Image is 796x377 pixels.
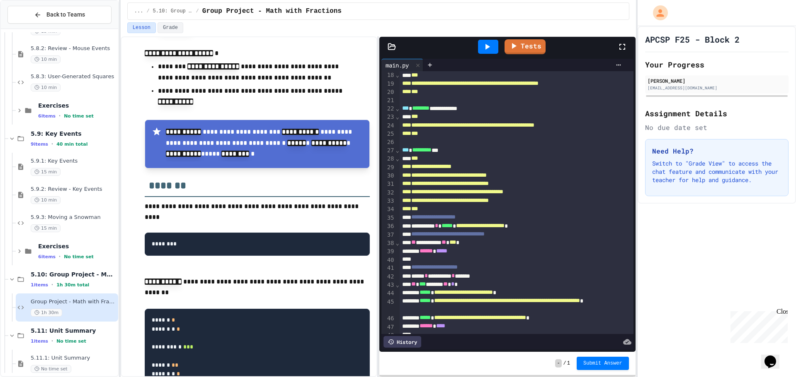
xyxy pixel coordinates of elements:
div: 45 [381,298,395,315]
span: 5.8.2: Review - Mouse Events [31,45,116,52]
div: My Account [644,3,670,22]
span: • [59,253,61,260]
button: Grade [158,22,183,33]
div: 48 [381,331,395,340]
span: Group Project - Math with Fractions [202,6,342,16]
span: 1h 30m [31,309,62,317]
span: 5.9.1: Key Events [31,158,116,165]
div: 38 [381,239,395,247]
span: 15 min [31,224,61,232]
span: Submit Answer [583,360,622,367]
div: 36 [381,222,395,231]
span: 1 [567,360,570,367]
div: 42 [381,273,395,281]
span: 5.11: Unit Summary [31,327,116,334]
div: 34 [381,205,395,214]
div: 26 [381,138,395,146]
span: 5.11.1: Unit Summary [31,355,116,362]
span: • [51,281,53,288]
div: 18 [381,71,395,79]
span: 5.10: Group Project - Math with Fractions [153,8,193,14]
div: main.py [381,59,423,71]
span: 1h 30m total [56,282,89,288]
iframe: chat widget [727,308,788,343]
span: 10 min [31,196,61,204]
div: 19 [381,80,395,88]
span: • [51,338,53,344]
span: No time set [64,113,94,119]
span: 10 min [31,55,61,63]
div: 33 [381,197,395,205]
div: 35 [381,214,395,222]
span: 5.10: Group Project - Math with Fractions [31,271,116,278]
span: ... [134,8,143,14]
span: • [59,113,61,119]
div: 23 [381,113,395,121]
span: 40 min total [56,142,87,147]
span: / [146,8,149,14]
p: Switch to "Grade View" to access the chat feature and communicate with your teacher for help and ... [652,159,781,184]
span: 6 items [38,254,56,259]
span: 1 items [31,339,48,344]
span: Exercises [38,102,116,109]
span: Fold line [396,72,400,78]
div: 46 [381,315,395,323]
button: Submit Answer [577,357,629,370]
div: 22 [381,105,395,113]
span: 15 min [31,168,61,176]
div: 44 [381,289,395,298]
div: 25 [381,130,395,138]
span: No time set [31,365,71,373]
div: 40 [381,256,395,264]
div: 27 [381,146,395,155]
span: 1 items [31,282,48,288]
div: 29 [381,163,395,172]
span: / [196,8,199,14]
span: Back to Teams [46,10,85,19]
span: 5.9.3: Moving a Snowman [31,214,116,221]
span: 6 items [38,113,56,119]
span: Fold line [396,147,400,154]
span: / [563,360,566,367]
div: 41 [381,264,395,272]
iframe: chat widget [761,344,788,369]
span: Fold line [396,240,400,246]
span: Exercises [38,243,116,250]
div: 24 [381,122,395,130]
span: 9 items [31,142,48,147]
div: [EMAIL_ADDRESS][DOMAIN_NAME] [648,85,786,91]
span: Group Project - Math with Fractions [31,298,116,305]
span: - [555,359,561,367]
span: Fold line [396,155,400,162]
span: 5.8.3: User-Generated Squares [31,73,116,80]
div: No due date set [645,122,789,132]
div: 20 [381,88,395,96]
div: 39 [381,247,395,256]
div: 28 [381,155,395,163]
div: 32 [381,189,395,197]
h2: Your Progress [645,59,789,70]
span: Fold line [396,113,400,120]
h2: Assignment Details [645,108,789,119]
div: 43 [381,281,395,289]
h1: APCSP F25 - Block 2 [645,34,740,45]
a: Tests [505,39,546,54]
div: Chat with us now!Close [3,3,57,53]
div: History [383,336,421,348]
span: No time set [64,254,94,259]
span: Fold line [396,281,400,288]
div: [PERSON_NAME] [648,77,786,84]
div: 21 [381,96,395,105]
div: main.py [381,61,413,70]
span: 5.9: Key Events [31,130,116,137]
span: 10 min [31,84,61,91]
div: 47 [381,323,395,331]
span: Fold line [396,105,400,112]
button: Back to Teams [7,6,112,24]
span: No time set [56,339,86,344]
span: 5.9.2: Review - Key Events [31,186,116,193]
h3: Need Help? [652,146,781,156]
div: 37 [381,231,395,239]
div: 30 [381,172,395,180]
span: • [51,141,53,147]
